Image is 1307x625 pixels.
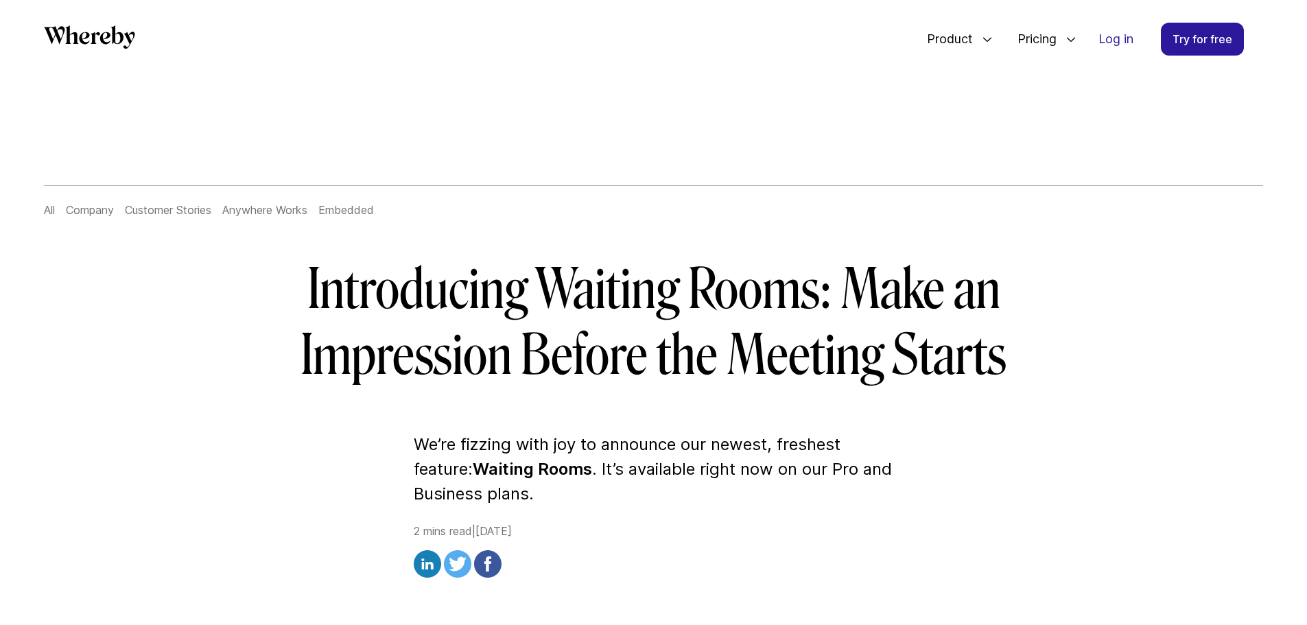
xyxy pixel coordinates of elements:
h1: Introducing Waiting Rooms: Make an Impression Before the Meeting Starts [259,257,1049,388]
a: All [44,203,55,217]
a: Anywhere Works [222,203,307,217]
a: Try for free [1161,23,1244,56]
a: Customer Stories [125,203,211,217]
img: twitter [444,550,471,578]
span: Pricing [1004,16,1060,62]
a: Company [66,203,114,217]
div: 2 mins read | [DATE] [414,523,894,582]
img: facebook [474,550,502,578]
a: Log in [1087,23,1144,55]
p: We’re fizzing with joy to announce our newest, freshest feature: . It’s available right now on ou... [414,432,894,506]
a: Whereby [44,25,135,54]
span: Product [913,16,976,62]
a: Embedded [318,203,374,217]
svg: Whereby [44,25,135,49]
img: linkedin [414,550,441,578]
strong: Waiting Rooms [473,459,592,479]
